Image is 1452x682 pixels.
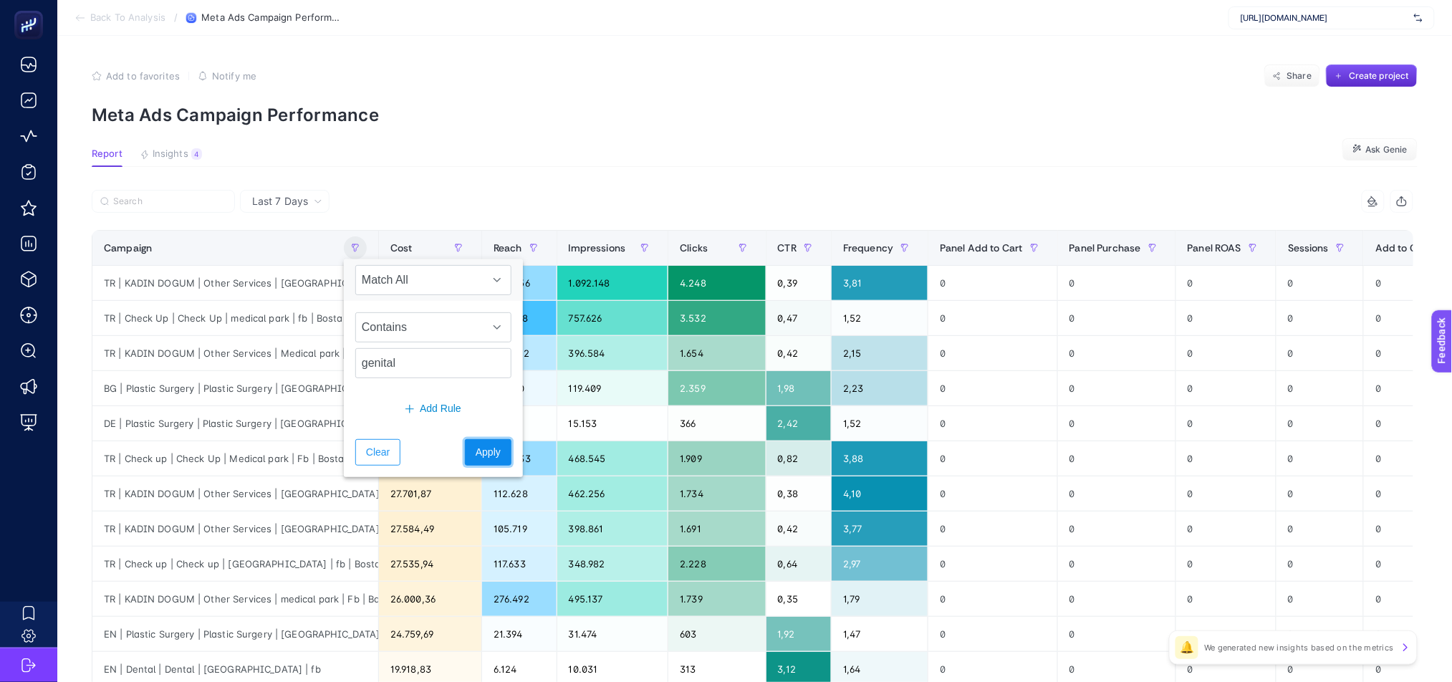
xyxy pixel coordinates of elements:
[832,336,928,370] div: 2,15
[1276,406,1363,441] div: 0
[766,547,831,581] div: 0,64
[668,441,765,476] div: 1.909
[668,547,765,581] div: 2.228
[557,301,668,335] div: 757.626
[476,445,501,460] span: Apply
[92,582,378,616] div: TR | KADIN DOGUM | Other Services | medical park | Fb | Bostanci
[1366,144,1408,155] span: Ask Genie
[92,441,378,476] div: TR | Check up | Check Up | Medical park | Fb | Bostanci |
[928,476,1057,511] div: 0
[92,617,378,651] div: EN | Plastic Surgery | Plastic Surgery | [GEOGRAPHIC_DATA] | fb
[1204,642,1394,653] p: We generated new insights based on the metrics
[832,582,928,616] div: 1,79
[379,511,481,546] div: 27.584,49
[928,617,1057,651] div: 0
[1176,582,1276,616] div: 0
[557,406,668,441] div: 15.153
[201,12,345,24] span: Meta Ads Campaign Performance
[1276,336,1363,370] div: 0
[557,617,668,651] div: 31.474
[1176,406,1276,441] div: 0
[366,445,390,460] span: Clear
[1058,266,1175,300] div: 0
[557,371,668,405] div: 119.409
[355,348,511,378] input: Search
[379,617,481,651] div: 24.759,69
[832,441,928,476] div: 3,88
[766,371,831,405] div: 1,98
[928,266,1057,300] div: 0
[928,371,1057,405] div: 0
[1058,582,1175,616] div: 0
[766,441,831,476] div: 0,82
[482,547,557,581] div: 117.633
[113,196,226,207] input: Search
[1058,476,1175,511] div: 0
[1276,476,1363,511] div: 0
[1058,547,1175,581] div: 0
[1264,64,1320,87] button: Share
[104,242,152,254] span: Campaign
[1176,336,1276,370] div: 0
[766,336,831,370] div: 0,42
[668,406,765,441] div: 366
[832,266,928,300] div: 3,81
[928,582,1057,616] div: 0
[928,406,1057,441] div: 0
[482,511,557,546] div: 105.719
[379,476,481,511] div: 27.701,87
[668,511,765,546] div: 1.691
[1276,547,1363,581] div: 0
[1175,636,1198,659] div: 🔔
[356,313,484,342] span: Contains
[1276,301,1363,335] div: 0
[355,439,400,466] button: Clear
[766,266,831,300] div: 0,39
[92,148,122,160] span: Report
[1176,511,1276,546] div: 0
[832,511,928,546] div: 3,77
[92,301,378,335] div: TR | Check Up | Check Up | medical park | fb | Bostanci |
[557,266,668,300] div: 1.092.148
[557,476,668,511] div: 462.256
[1276,441,1363,476] div: 0
[1342,138,1418,161] button: Ask Genie
[1058,301,1175,335] div: 0
[106,70,180,82] span: Add to favorites
[1276,266,1363,300] div: 0
[1176,371,1276,405] div: 0
[1176,266,1276,300] div: 0
[557,336,668,370] div: 396.584
[191,148,202,160] div: 4
[390,242,413,254] span: Cost
[668,617,765,651] div: 603
[1276,371,1363,405] div: 0
[198,70,256,82] button: Notify me
[557,582,668,616] div: 495.137
[832,301,928,335] div: 1,52
[766,617,831,651] div: 1,92
[1058,441,1175,476] div: 0
[252,194,308,208] span: Last 7 Days
[668,301,765,335] div: 3.532
[1326,64,1418,87] button: Create project
[1176,476,1276,511] div: 0
[928,336,1057,370] div: 0
[92,70,180,82] button: Add to favorites
[482,617,557,651] div: 21.394
[1058,511,1175,546] div: 0
[928,441,1057,476] div: 0
[1375,242,1436,254] span: Add to Carts
[668,582,765,616] div: 1.739
[92,371,378,405] div: BG | Plastic Surgery | Plastic Surgery | [GEOGRAPHIC_DATA] | fb
[928,547,1057,581] div: 0
[1176,301,1276,335] div: 0
[680,242,708,254] span: Clicks
[1276,511,1363,546] div: 0
[1058,371,1175,405] div: 0
[1287,70,1312,82] span: Share
[482,582,557,616] div: 276.492
[766,476,831,511] div: 0,38
[832,617,928,651] div: 1,47
[1288,242,1329,254] span: Sessions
